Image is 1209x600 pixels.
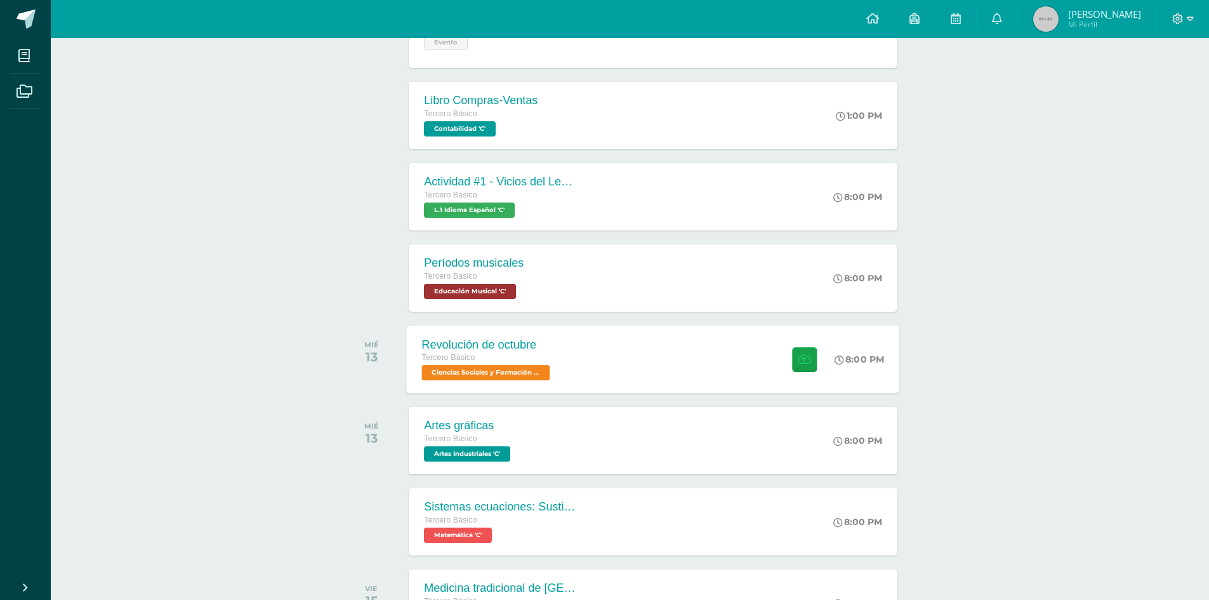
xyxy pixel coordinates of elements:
div: 8:00 PM [833,516,882,528]
div: MIÉ [364,340,379,349]
span: Matemática 'C' [424,528,492,543]
div: Libro Compras-Ventas [424,94,538,107]
div: Artes gráficas [424,419,513,432]
span: Educación Musical 'C' [424,284,516,299]
span: Tercero Básico [424,516,477,524]
div: Períodos musicales [424,257,524,270]
div: 8:00 PM [833,272,882,284]
span: [PERSON_NAME] [1068,8,1141,20]
div: 1:00 PM [836,110,882,121]
img: 45x45 [1033,6,1059,32]
div: Revolución de octubre [422,338,553,351]
span: Tercero Básico [424,190,477,199]
span: Artes Industriales 'C' [424,446,510,462]
span: Tercero Básico [424,109,477,118]
span: Evento [424,35,468,50]
div: Medicina tradicional de [GEOGRAPHIC_DATA] [424,582,576,595]
div: 8:00 PM [833,435,882,446]
span: Mi Perfil [1068,19,1141,30]
div: Sistemas ecuaciones: Sustitución e igualación [424,500,576,514]
div: MIÉ [364,422,379,430]
span: Tercero Básico [424,434,477,443]
div: 13 [364,349,379,364]
div: Actividad #1 - Vicios del LenguaJe [424,175,576,189]
span: Ciencias Sociales y Formación Ciudadana 'C' [422,365,550,380]
span: Tercero Básico [422,353,475,362]
div: VIE [365,584,378,593]
div: 13 [364,430,379,446]
div: 8:00 PM [835,354,885,365]
div: 8:00 PM [833,191,882,203]
span: Tercero Básico [424,272,477,281]
span: L.1 Idioma Español 'C' [424,203,515,218]
span: Contabilidad 'C' [424,121,496,137]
